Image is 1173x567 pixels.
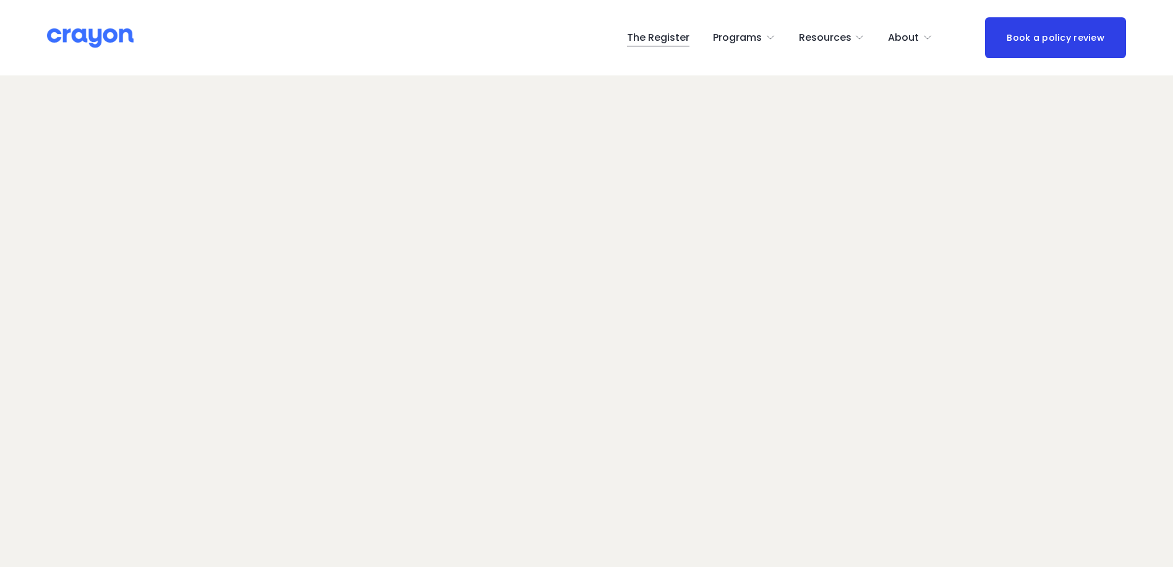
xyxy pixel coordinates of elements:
a: folder dropdown [799,28,865,48]
a: folder dropdown [888,28,932,48]
a: folder dropdown [713,28,775,48]
span: Programs [713,29,762,47]
img: Crayon [47,27,134,49]
a: Book a policy review [985,17,1126,58]
span: Resources [799,29,851,47]
span: About [888,29,919,47]
a: The Register [627,28,689,48]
